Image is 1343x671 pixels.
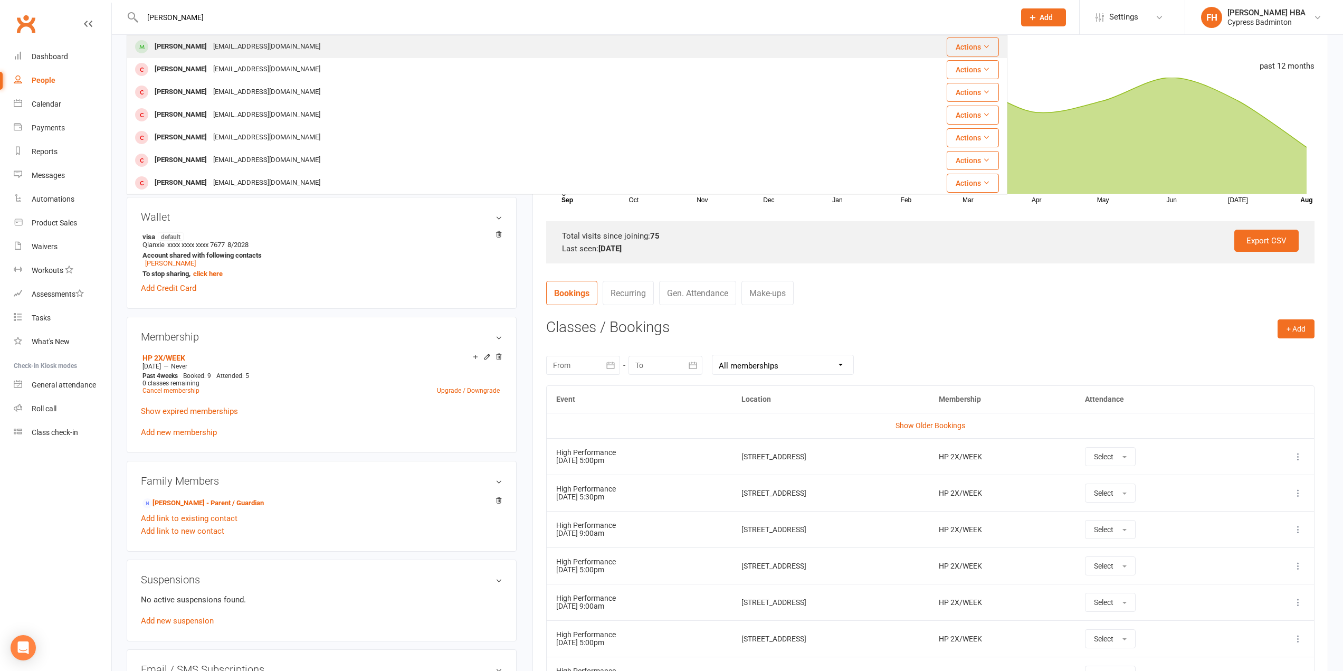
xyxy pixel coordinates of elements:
[14,373,111,397] a: General attendance kiosk mode
[929,386,1076,413] th: Membership
[547,386,732,413] th: Event
[210,62,323,77] div: [EMAIL_ADDRESS][DOMAIN_NAME]
[659,281,736,305] a: Gen. Attendance
[547,547,732,584] td: [DATE] 5:00pm
[14,69,111,92] a: People
[947,151,999,170] button: Actions
[14,282,111,306] a: Assessments
[1040,13,1053,22] span: Add
[32,314,51,322] div: Tasks
[556,594,722,602] div: High Performance
[14,92,111,116] a: Calendar
[1085,556,1136,575] button: Select
[947,174,999,193] button: Actions
[32,76,55,84] div: People
[939,453,1066,461] div: HP 2X/WEEK
[947,83,999,102] button: Actions
[141,574,502,585] h3: Suspensions
[32,290,84,298] div: Assessments
[171,363,187,370] span: Never
[1075,386,1240,413] th: Attendance
[947,106,999,125] button: Actions
[142,498,264,509] a: [PERSON_NAME] - Parent / Guardian
[142,380,199,387] span: 0 classes remaining
[546,281,597,305] a: Bookings
[158,232,184,241] span: default
[1278,319,1315,338] button: + Add
[32,266,63,275] div: Workouts
[32,100,61,108] div: Calendar
[1201,7,1222,28] div: FH
[32,381,96,389] div: General attendance
[210,84,323,100] div: [EMAIL_ADDRESS][DOMAIN_NAME]
[603,281,654,305] a: Recurring
[437,387,500,394] a: Upgrade / Downgrade
[32,147,58,156] div: Reports
[741,599,920,607] div: [STREET_ADDRESS]
[1085,593,1136,612] button: Select
[142,354,185,362] a: HP 2X/WEEK
[598,244,622,253] strong: [DATE]
[141,525,224,537] a: Add link to new contact
[141,331,502,343] h3: Membership
[142,387,199,394] a: Cancel membership
[546,319,1315,336] h3: Classes / Bookings
[139,10,1007,25] input: Search...
[32,428,78,437] div: Class check-in
[140,372,180,380] div: weeks
[183,372,211,380] span: Booked: 9
[939,599,1066,607] div: HP 2X/WEEK
[210,153,323,168] div: [EMAIL_ADDRESS][DOMAIN_NAME]
[556,449,722,457] div: High Performance
[210,39,323,54] div: [EMAIL_ADDRESS][DOMAIN_NAME]
[14,116,111,140] a: Payments
[547,475,732,511] td: [DATE] 5:30pm
[151,153,210,168] div: [PERSON_NAME]
[14,330,111,354] a: What's New
[1094,525,1113,534] span: Select
[1094,635,1113,643] span: Select
[14,306,111,330] a: Tasks
[741,453,920,461] div: [STREET_ADDRESS]
[141,428,217,437] a: Add new membership
[151,130,210,145] div: [PERSON_NAME]
[1227,8,1306,17] div: [PERSON_NAME] HBA
[14,164,111,187] a: Messages
[1260,60,1315,72] div: past 12 months
[141,475,502,487] h3: Family Members
[939,489,1066,497] div: HP 2X/WEEK
[939,526,1066,534] div: HP 2X/WEEK
[556,485,722,493] div: High Performance
[32,171,65,179] div: Messages
[210,130,323,145] div: [EMAIL_ADDRESS][DOMAIN_NAME]
[32,242,58,251] div: Waivers
[562,230,1299,242] div: Total visits since joining:
[193,270,223,278] a: click here
[151,175,210,191] div: [PERSON_NAME]
[141,231,502,279] li: Qianxie
[14,235,111,259] a: Waivers
[13,11,39,37] a: Clubworx
[1234,230,1299,252] a: Export CSV
[142,363,161,370] span: [DATE]
[14,45,111,69] a: Dashboard
[141,282,196,295] a: Add Credit Card
[1094,598,1113,607] span: Select
[1094,452,1113,461] span: Select
[210,107,323,122] div: [EMAIL_ADDRESS][DOMAIN_NAME]
[141,407,238,416] a: Show expired memberships
[216,372,249,380] span: Attended: 5
[14,140,111,164] a: Reports
[151,62,210,77] div: [PERSON_NAME]
[741,635,920,643] div: [STREET_ADDRESS]
[556,522,722,530] div: High Performance
[939,562,1066,570] div: HP 2X/WEEK
[556,558,722,566] div: High Performance
[141,512,237,525] a: Add link to existing contact
[741,489,920,497] div: [STREET_ADDRESS]
[32,337,70,346] div: What's New
[947,37,999,56] button: Actions
[547,620,732,657] td: [DATE] 5:00pm
[32,404,56,413] div: Roll call
[547,438,732,475] td: [DATE] 5:00pm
